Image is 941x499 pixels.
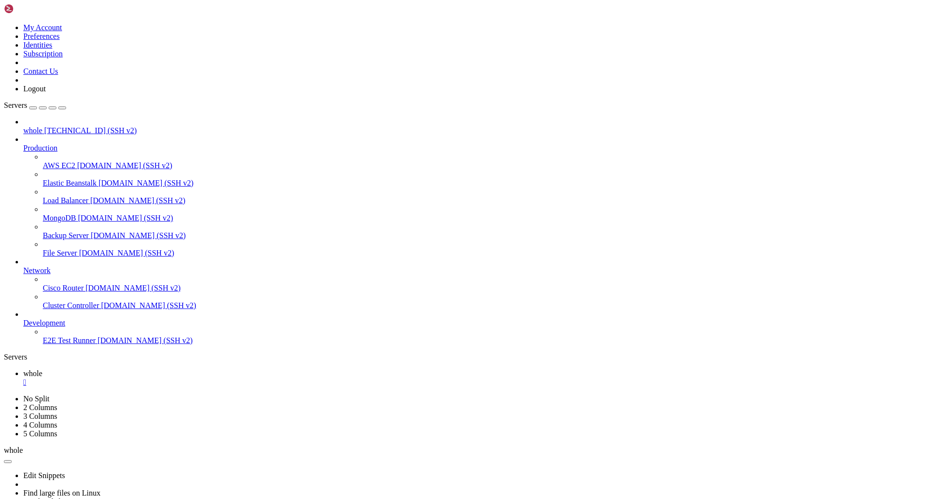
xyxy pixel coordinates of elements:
li: AWS EC2 [DOMAIN_NAME] (SSH v2) [43,153,937,170]
a: Preferences [23,32,60,40]
span: E2E Test Runner [43,336,96,344]
a: Production [23,144,937,153]
span: whole [23,126,42,135]
li: E2E Test Runner [DOMAIN_NAME] (SSH v2) [43,327,937,345]
x-row: 14 additional security updates can be applied with ESM Apps. [4,194,815,202]
x-row: : $ [4,243,815,252]
x-row: Usage of /: 6.8% of 233.67GB Processes: 203 [4,78,815,86]
span: [TECHNICAL_ID] (SSH v2) [44,126,137,135]
li: Load Balancer [DOMAIN_NAME] (SSH v2) [43,188,937,205]
x-row: * Documentation: [URL][DOMAIN_NAME] [4,20,815,29]
a: whole [TECHNICAL_ID] (SSH v2) [23,126,937,135]
x-row: * Management: [URL][DOMAIN_NAME] [4,29,815,37]
span: [DOMAIN_NAME] (SSH v2) [91,231,186,240]
a: Servers [4,101,66,109]
span: whole [4,446,23,454]
span: Production [23,144,57,152]
div: Servers [4,353,937,361]
span: [DOMAIN_NAME] (SSH v2) [98,336,193,344]
a: MongoDB [DOMAIN_NAME] (SSH v2) [43,214,937,223]
x-row: Expanded Security Maintenance for Applications is not enabled. [4,153,815,161]
li: MongoDB [DOMAIN_NAME] (SSH v2) [43,205,937,223]
span: Elastic Beanstalk [43,179,97,187]
span: customer@s264175 [4,243,66,251]
a: Cisco Router [DOMAIN_NAME] (SSH v2) [43,284,937,293]
span: [DOMAIN_NAME] (SSH v2) [86,284,181,292]
a: My Account [23,23,62,32]
span: [DOMAIN_NAME] (SSH v2) [99,179,194,187]
span: Network [23,266,51,275]
li: Development [23,310,937,345]
a: E2E Test Runner [DOMAIN_NAME] (SSH v2) [43,336,937,345]
x-row: Swap usage: 0% IPv4 address for enp0s25: [TECHNICAL_ID] [4,95,815,103]
x-row: * Strictly confined Kubernetes makes edge and IoT secure. Learn how MicroK8s [4,111,815,120]
li: Production [23,135,937,258]
li: Elastic Beanstalk [DOMAIN_NAME] (SSH v2) [43,170,937,188]
span: AWS EC2 [43,161,75,170]
x-row: [URL][DOMAIN_NAME] [4,136,815,144]
span: [DOMAIN_NAME] (SSH v2) [78,214,173,222]
a: Logout [23,85,46,93]
li: Cluster Controller [DOMAIN_NAME] (SSH v2) [43,293,937,310]
x-row: System load: 0.08 Temperature: 61.0 C [4,70,815,78]
span: File Server [43,249,77,257]
x-row: just raised the bar for easy, resilient and secure K8s cluster deployment. [4,120,815,128]
x-row: Learn more about enabling ESM Apps service at [URL][DOMAIN_NAME] [4,202,815,210]
li: Network [23,258,937,310]
span: [DOMAIN_NAME] (SSH v2) [90,196,186,205]
a: 4 Columns [23,421,57,429]
span: MongoDB [43,214,76,222]
a: 5 Columns [23,430,57,438]
x-row: *** System restart required *** [4,227,815,235]
span: [DOMAIN_NAME] (SSH v2) [101,301,196,310]
a: Subscription [23,50,63,58]
a: AWS EC2 [DOMAIN_NAME] (SSH v2) [43,161,937,170]
li: Backup Server [DOMAIN_NAME] (SSH v2) [43,223,937,240]
span: [DOMAIN_NAME] (SSH v2) [77,161,173,170]
a: Load Balancer [DOMAIN_NAME] (SSH v2) [43,196,937,205]
x-row: Memory usage: 3% Users logged in: 0 [4,86,815,95]
x-row: System information as of [DATE] [4,53,815,62]
span: Load Balancer [43,196,88,205]
a: File Server [DOMAIN_NAME] (SSH v2) [43,249,937,258]
a:  [23,378,937,387]
img: Shellngn [4,4,60,14]
x-row: Welcome to Ubuntu 24.04.3 LTS (GNU/Linux 6.8.0-71-generic x86_64) [4,4,815,12]
li: whole [TECHNICAL_ID] (SSH v2) [23,118,937,135]
span: Backup Server [43,231,89,240]
a: Backup Server [DOMAIN_NAME] (SSH v2) [43,231,937,240]
a: Development [23,319,937,327]
a: Network [23,266,937,275]
x-row: Last login: [DATE] from [TECHNICAL_ID] [4,235,815,243]
a: Cluster Controller [DOMAIN_NAME] (SSH v2) [43,301,937,310]
span: whole [23,369,42,378]
x-row: To see these additional updates run: apt list --upgradable [4,177,815,186]
a: Find large files on Linux [23,489,101,497]
x-row: * Support: [URL][DOMAIN_NAME] [4,37,815,45]
li: Cisco Router [DOMAIN_NAME] (SSH v2) [43,275,937,293]
a: Contact Us [23,67,58,75]
a: whole [23,369,937,387]
li: File Server [DOMAIN_NAME] (SSH v2) [43,240,937,258]
x-row: 24 updates can be applied immediately. [4,169,815,177]
a: 3 Columns [23,412,57,420]
div: (20, 29) [86,243,90,252]
span: Development [23,319,65,327]
a: Edit Snippets [23,471,65,480]
span: [DOMAIN_NAME] (SSH v2) [79,249,174,257]
a: 2 Columns [23,403,57,412]
span: ~ [70,243,74,251]
a: No Split [23,395,50,403]
span: Cisco Router [43,284,84,292]
span: Servers [4,101,27,109]
a: Elastic Beanstalk [DOMAIN_NAME] (SSH v2) [43,179,937,188]
a: Identities [23,41,52,49]
span: Cluster Controller [43,301,99,310]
